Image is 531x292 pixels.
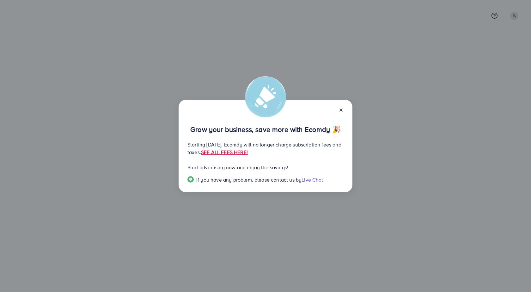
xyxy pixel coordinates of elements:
[196,176,302,183] span: If you have any problem, please contact us by
[187,141,344,156] p: Starting [DATE], Ecomdy will no longer charge subscription fees and taxes.
[201,149,248,156] a: SEE ALL FEES HERE!
[302,176,323,183] span: Live Chat
[187,176,194,183] img: Popup guide
[187,126,344,133] p: Grow your business, save more with Ecomdy 🎉
[187,164,344,171] p: Start advertising now and enjoy the savings!
[245,76,286,117] img: alert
